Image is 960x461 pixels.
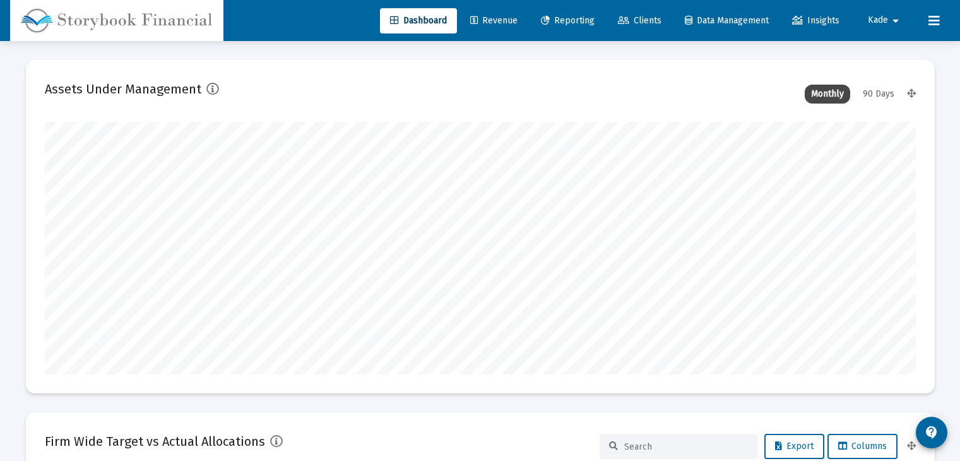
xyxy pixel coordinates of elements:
[782,8,850,33] a: Insights
[792,15,839,26] span: Insights
[624,441,748,452] input: Search
[805,85,850,104] div: Monthly
[531,8,605,33] a: Reporting
[390,15,447,26] span: Dashboard
[868,15,888,26] span: Kade
[838,441,887,452] span: Columns
[685,15,769,26] span: Data Management
[470,15,518,26] span: Revenue
[460,8,528,33] a: Revenue
[20,8,214,33] img: Dashboard
[45,79,201,99] h2: Assets Under Management
[853,8,918,33] button: Kade
[541,15,595,26] span: Reporting
[764,434,824,459] button: Export
[775,441,814,452] span: Export
[888,8,903,33] mat-icon: arrow_drop_down
[827,434,898,459] button: Columns
[618,15,661,26] span: Clients
[856,85,901,104] div: 90 Days
[675,8,779,33] a: Data Management
[608,8,672,33] a: Clients
[45,431,265,452] h2: Firm Wide Target vs Actual Allocations
[380,8,457,33] a: Dashboard
[924,425,939,440] mat-icon: contact_support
